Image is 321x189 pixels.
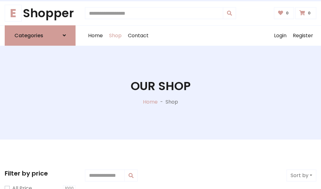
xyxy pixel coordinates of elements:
h6: Categories [14,33,43,38]
span: 0 [306,10,312,16]
button: Sort by [287,170,316,181]
a: Contact [125,26,152,46]
a: 0 [295,7,316,19]
h5: Filter by price [5,170,76,177]
span: 0 [284,10,290,16]
p: Shop [166,98,178,106]
h1: Our Shop [131,79,191,93]
a: Register [290,26,316,46]
a: EShopper [5,6,76,20]
a: Login [271,26,290,46]
a: Categories [5,25,76,46]
a: Home [143,98,158,105]
a: 0 [274,7,294,19]
span: E [5,5,22,22]
a: Shop [106,26,125,46]
a: Home [85,26,106,46]
h1: Shopper [5,6,76,20]
p: - [158,98,166,106]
